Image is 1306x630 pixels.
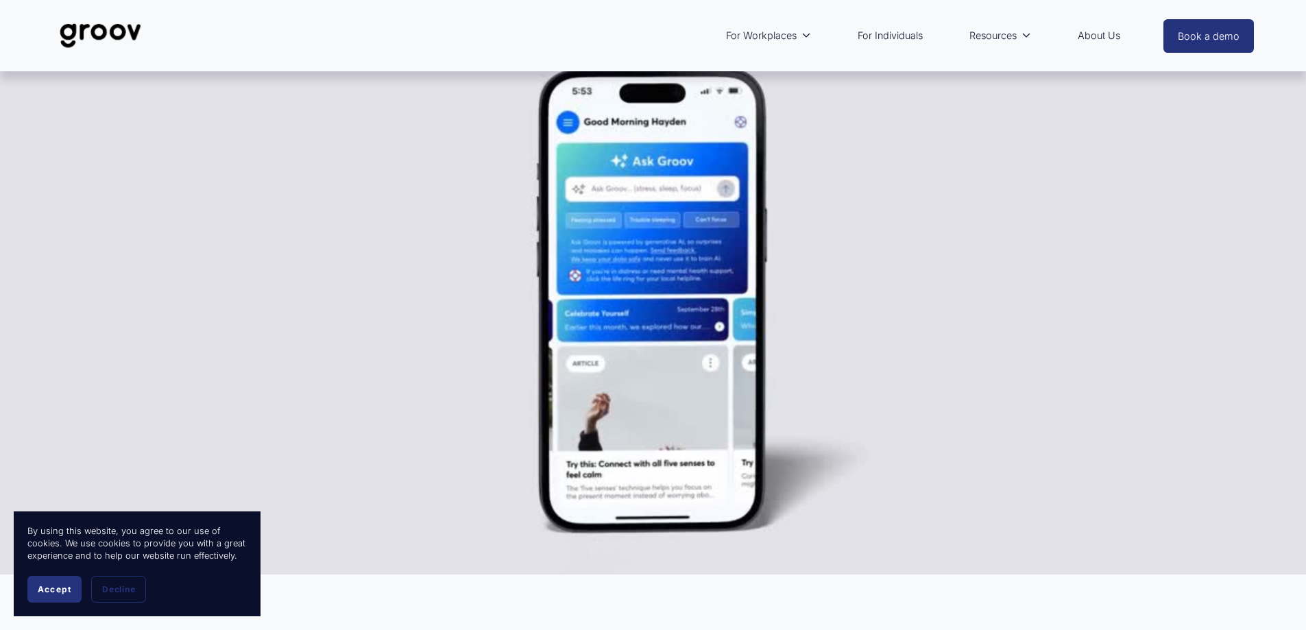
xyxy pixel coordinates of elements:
img: Groov | Unlock Human Potential at Work and in Life [52,13,149,58]
button: Decline [91,576,146,603]
a: Book a demo [1163,19,1254,53]
button: Accept [27,576,82,603]
a: folder dropdown [719,20,819,51]
span: Decline [102,584,135,594]
span: For Workplaces [726,27,797,45]
p: By using this website, you agree to our use of cookies. We use cookies to provide you with a grea... [27,525,247,562]
span: Accept [38,584,71,594]
a: For Individuals [851,20,930,51]
a: folder dropdown [963,20,1039,51]
span: Resources [969,27,1017,45]
section: Cookie banner [14,511,261,616]
a: About Us [1071,20,1127,51]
